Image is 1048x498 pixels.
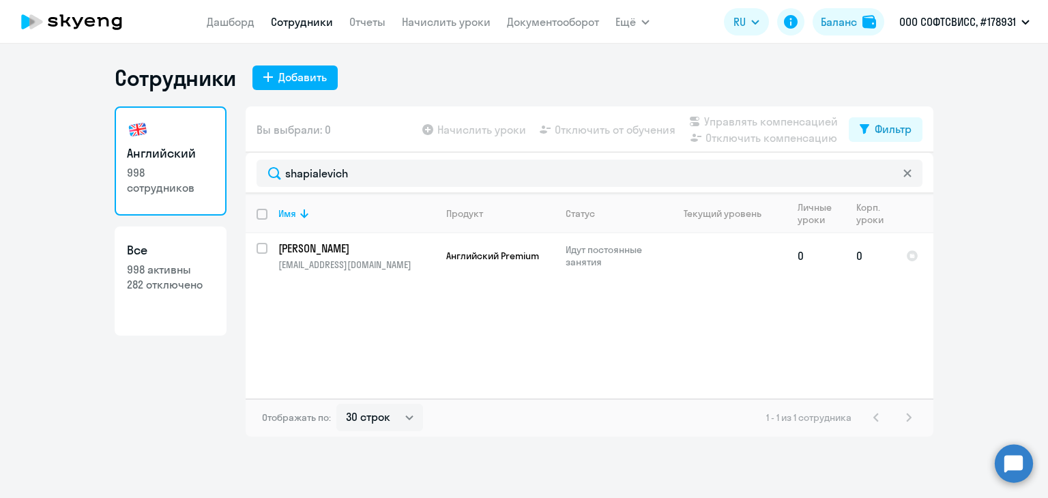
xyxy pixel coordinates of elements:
h3: Английский [127,145,214,162]
a: Дашборд [207,15,254,29]
div: Продукт [446,207,483,220]
button: RU [724,8,769,35]
span: Ещё [615,14,636,30]
input: Поиск по имени, email, продукту или статусу [257,160,922,187]
button: Балансbalance [813,8,884,35]
div: Баланс [821,14,857,30]
div: Текущий уровень [671,207,786,220]
button: ООО СОФТСВИСС, #178931 [892,5,1036,38]
button: Добавить [252,65,338,90]
div: Имя [278,207,296,220]
img: balance [862,15,876,29]
td: 0 [787,233,845,278]
a: Начислить уроки [402,15,491,29]
a: [PERSON_NAME] [278,241,435,256]
p: ООО СОФТСВИСС, #178931 [899,14,1016,30]
div: Добавить [278,69,327,85]
span: Вы выбрали: 0 [257,121,331,138]
h1: Сотрудники [115,64,236,91]
p: Идут постоянные занятия [566,244,659,268]
span: 1 - 1 из 1 сотрудника [766,411,851,424]
div: Статус [566,207,595,220]
div: Корп. уроки [856,201,894,226]
span: RU [733,14,746,30]
div: Личные уроки [798,201,836,226]
p: 998 сотрудников [127,165,214,195]
span: Английский Premium [446,250,539,262]
div: Фильтр [875,121,912,137]
p: 282 отключено [127,277,214,292]
p: [EMAIL_ADDRESS][DOMAIN_NAME] [278,259,435,271]
a: Все998 активны282 отключено [115,226,227,336]
p: [PERSON_NAME] [278,241,433,256]
a: Документооборот [507,15,599,29]
div: Имя [278,207,435,220]
button: Ещё [615,8,650,35]
button: Фильтр [849,117,922,142]
img: english [127,119,149,141]
div: Продукт [446,207,554,220]
p: 998 активны [127,262,214,277]
div: Личные уроки [798,201,845,226]
div: Корп. уроки [856,201,886,226]
a: Отчеты [349,15,385,29]
a: Английский998 сотрудников [115,106,227,216]
h3: Все [127,241,214,259]
span: Отображать по: [262,411,331,424]
div: Текущий уровень [684,207,761,220]
div: Статус [566,207,659,220]
a: Сотрудники [271,15,333,29]
td: 0 [845,233,895,278]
